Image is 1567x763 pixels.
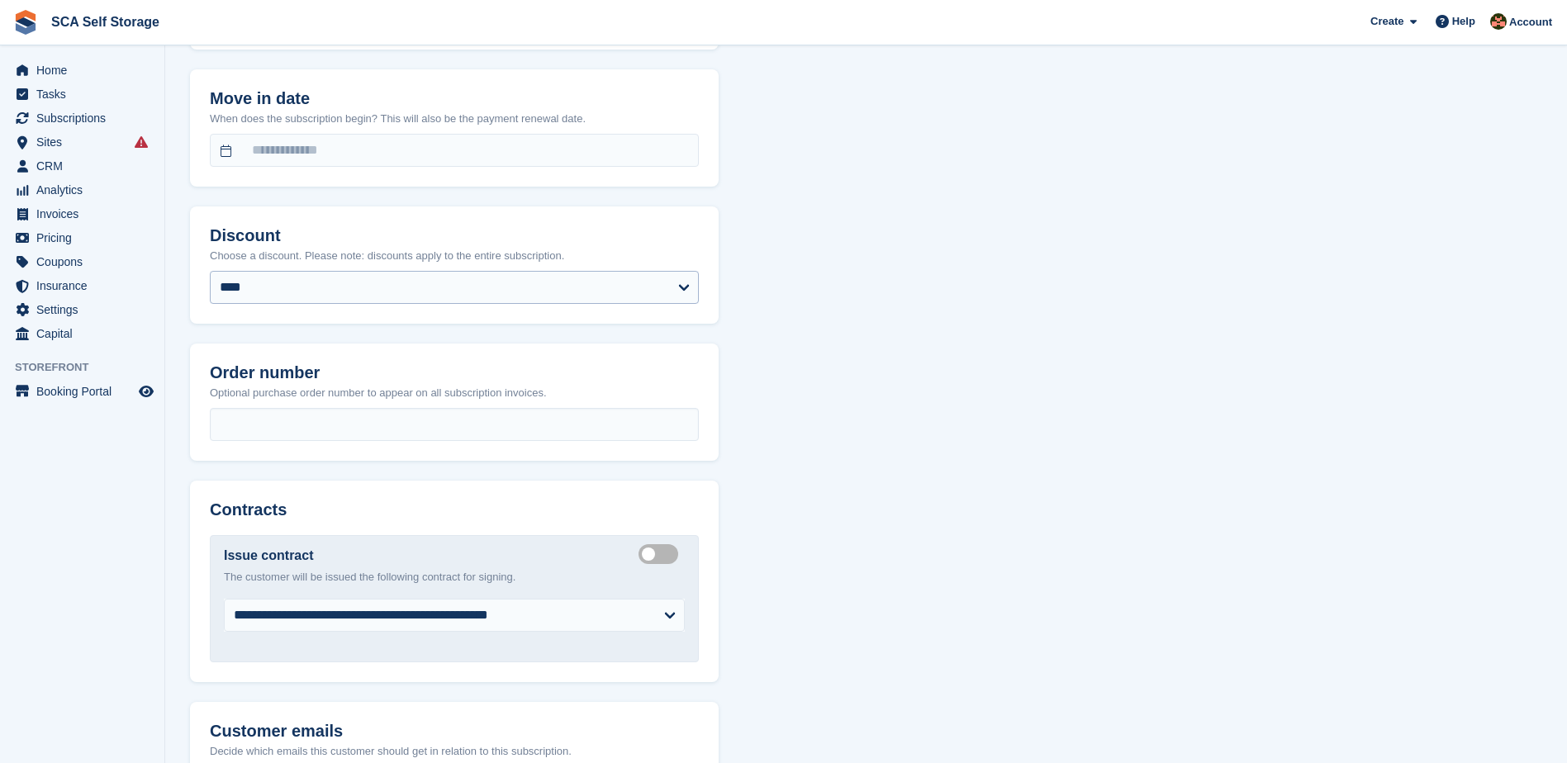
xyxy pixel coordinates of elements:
span: Tasks [36,83,135,106]
span: Sites [36,130,135,154]
h2: Discount [210,226,699,245]
a: menu [8,59,156,82]
span: Create [1370,13,1403,30]
p: When does the subscription begin? This will also be the payment renewal date. [210,111,699,127]
a: menu [8,107,156,130]
a: SCA Self Storage [45,8,166,36]
a: menu [8,250,156,273]
h2: Customer emails [210,722,699,741]
a: menu [8,298,156,321]
span: Account [1509,14,1552,31]
span: Capital [36,322,135,345]
span: Insurance [36,274,135,297]
span: CRM [36,154,135,178]
p: Optional purchase order number to appear on all subscription invoices. [210,385,699,401]
span: Booking Portal [36,380,135,403]
p: Choose a discount. Please note: discounts apply to the entire subscription. [210,248,699,264]
p: Decide which emails this customer should get in relation to this subscription. [210,743,699,760]
img: stora-icon-8386f47178a22dfd0bd8f6a31ec36ba5ce8667c1dd55bd0f319d3a0aa187defe.svg [13,10,38,35]
a: menu [8,380,156,403]
span: Help [1452,13,1475,30]
a: menu [8,83,156,106]
h2: Move in date [210,89,699,108]
a: Preview store [136,381,156,401]
a: menu [8,226,156,249]
span: Home [36,59,135,82]
a: menu [8,130,156,154]
span: Analytics [36,178,135,201]
a: menu [8,202,156,225]
span: Storefront [15,359,164,376]
a: menu [8,178,156,201]
span: Subscriptions [36,107,135,130]
span: Invoices [36,202,135,225]
i: Smart entry sync failures have occurred [135,135,148,149]
img: Sarah Race [1490,13,1507,30]
a: menu [8,274,156,297]
span: Coupons [36,250,135,273]
a: menu [8,154,156,178]
h2: Order number [210,363,699,382]
h2: Contracts [210,500,699,519]
span: Settings [36,298,135,321]
a: menu [8,322,156,345]
p: The customer will be issued the following contract for signing. [224,569,685,585]
span: Pricing [36,226,135,249]
label: Issue contract [224,546,313,566]
label: Create integrated contract [639,552,685,555]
